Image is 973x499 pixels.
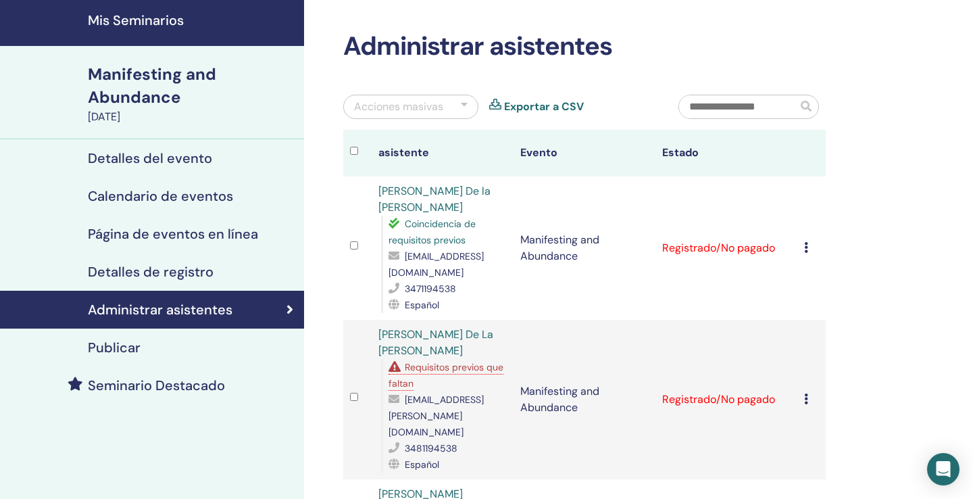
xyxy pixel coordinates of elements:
[655,130,797,176] th: Estado
[354,99,443,115] div: Acciones masivas
[405,458,439,471] span: Español
[405,283,456,295] span: 3471194538
[927,453,959,485] div: Open Intercom Messenger
[514,176,655,320] td: Manifesting and Abundance
[88,339,141,356] h4: Publicar
[88,226,258,242] h4: Página de eventos en línea
[389,218,476,246] span: Coincidencia de requisitos previos
[88,302,232,318] h4: Administrar asistentes
[514,320,655,479] td: Manifesting and Abundance
[378,327,493,358] a: [PERSON_NAME] De La [PERSON_NAME]
[88,264,214,280] h4: Detalles de registro
[88,63,296,109] div: Manifesting and Abundance
[389,250,484,279] span: [EMAIL_ADDRESS][DOMAIN_NAME]
[88,377,225,394] h4: Seminario Destacado
[372,130,514,176] th: asistente
[88,109,296,125] div: [DATE]
[405,442,457,454] span: 3481194538
[343,31,826,62] h2: Administrar asistentes
[80,63,304,125] a: Manifesting and Abundance[DATE]
[389,361,503,389] span: Requisitos previos que faltan
[378,184,491,214] a: [PERSON_NAME] De la [PERSON_NAME]
[88,150,212,166] h4: Detalles del evento
[514,130,655,176] th: Evento
[504,99,584,115] a: Exportar a CSV
[88,12,296,28] h4: Mis Seminarios
[389,394,484,438] span: [EMAIL_ADDRESS][PERSON_NAME][DOMAIN_NAME]
[88,188,233,204] h4: Calendario de eventos
[405,299,439,311] span: Español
